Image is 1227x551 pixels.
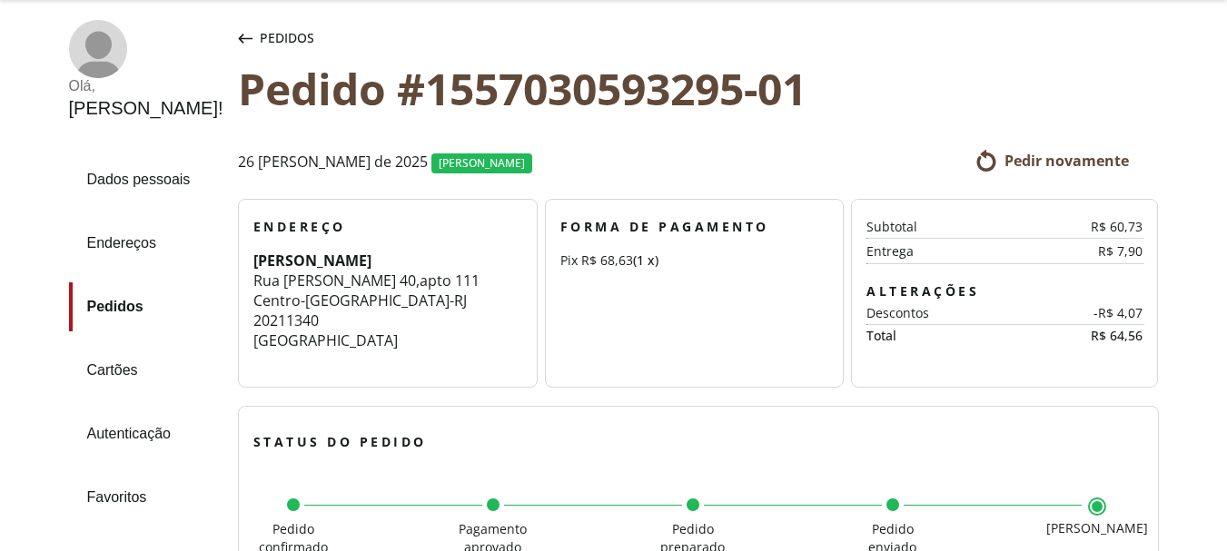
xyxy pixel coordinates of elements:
[253,310,319,330] span: 20211340
[69,282,223,331] a: Pedidos
[69,346,223,395] a: Cartões
[439,155,525,171] span: [PERSON_NAME]
[866,244,1032,259] div: Entrega
[69,78,223,94] div: Olá ,
[238,153,428,173] span: 26 [PERSON_NAME] de 2025
[253,330,398,350] span: [GEOGRAPHIC_DATA]
[253,218,522,236] h3: Endereço
[450,290,454,310] span: -
[420,271,480,290] span: apto 111
[1033,244,1143,259] div: R$ 7,90
[454,290,467,310] span: RJ
[253,290,301,310] span: Centro
[69,219,223,268] a: Endereços
[1004,151,1129,171] span: Pedir novamente
[560,251,829,270] div: Pix
[1033,306,1143,320] div: -R$ 4,07
[69,155,223,204] a: Dados pessoais
[253,433,427,450] span: Status do pedido
[69,98,223,119] div: [PERSON_NAME] !
[400,271,416,290] span: 40
[234,20,318,56] button: Pedidos
[866,282,1143,300] h3: Alterações
[238,64,1159,113] div: Pedido #1557030593295-01
[633,251,658,269] span: (1 x)
[253,271,396,290] span: Rua [PERSON_NAME]
[301,290,305,310] span: -
[866,329,1004,343] div: Total
[69,409,223,458] a: Autenticação
[866,220,1032,234] div: Subtotal
[560,218,829,236] h3: Forma de Pagamento
[975,150,1129,172] a: Pedir novamente
[260,29,314,47] span: Pedidos
[253,251,371,271] strong: [PERSON_NAME]
[416,271,420,290] span: ,
[1046,519,1148,536] span: [PERSON_NAME]
[69,473,223,522] a: Favoritos
[866,306,1032,320] div: Descontos
[305,290,450,310] span: [GEOGRAPHIC_DATA]
[581,251,633,269] span: R$ 68,63
[1004,329,1143,343] div: R$ 64,56
[1033,220,1143,234] div: R$ 60,73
